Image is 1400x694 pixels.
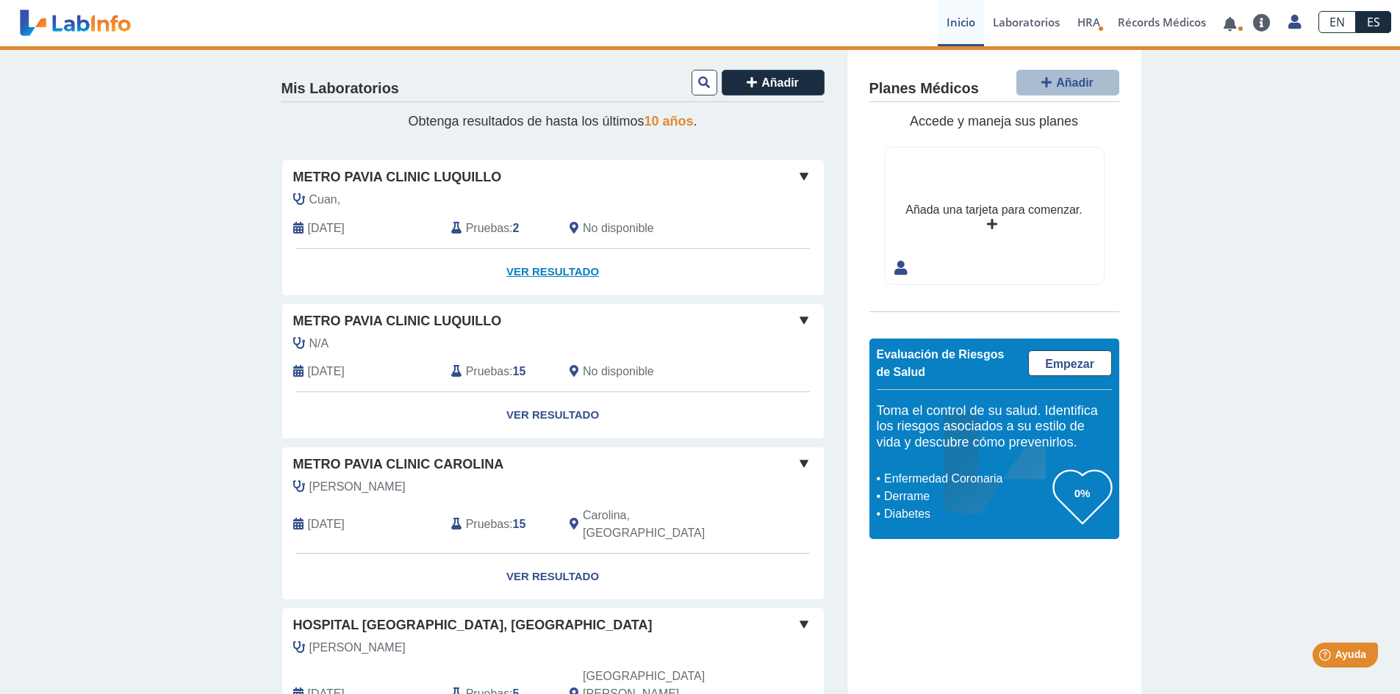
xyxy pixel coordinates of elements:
span: Pruebas [466,220,509,237]
span: Pruebas [466,363,509,380]
h4: Mis Laboratorios [281,80,399,98]
b: 15 [513,518,526,530]
div: : [440,220,559,237]
span: Pruebas [466,516,509,533]
span: Cuan, [309,191,341,209]
span: HRA [1077,15,1100,29]
span: Metro Pavia Clinic Luquillo [293,167,502,187]
span: 2025-08-07 [308,220,345,237]
button: Añadir [722,70,825,95]
span: No disponible [583,363,654,380]
span: Metro Pavia Clinic Carolina [293,455,504,474]
span: 10 años [645,114,694,129]
a: EN [1318,11,1356,33]
a: Ver Resultado [282,554,824,600]
a: Ver Resultado [282,249,824,295]
span: Cardona Roman, Grace [309,478,406,496]
span: N/A [309,335,329,353]
span: Añadir [1056,76,1094,89]
li: Derrame [880,488,1053,505]
div: : [440,507,559,542]
span: Obtenga resultados de hasta los últimos . [408,114,697,129]
a: ES [1356,11,1391,33]
span: Carolina, PR [583,507,745,542]
button: Añadir [1016,70,1119,95]
h3: 0% [1053,484,1112,502]
span: 2025-05-14 [308,363,345,380]
b: 2 [513,222,520,234]
span: Empezar [1045,358,1094,370]
div: Añada una tarjeta para comenzar. [905,201,1082,219]
h5: Toma el control de su salud. Identifica los riesgos asociados a su estilo de vida y descubre cómo... [877,403,1112,451]
li: Enfermedad Coronaria [880,470,1053,488]
iframe: Help widget launcher [1269,637,1384,678]
a: Empezar [1028,350,1112,376]
span: Warrington, Emanuel [309,639,406,657]
div: : [440,363,559,380]
span: 2024-04-25 [308,516,345,533]
h4: Planes Médicos [869,80,979,98]
a: Ver Resultado [282,392,824,438]
span: No disponible [583,220,654,237]
li: Diabetes [880,505,1053,523]
span: Hospital [GEOGRAPHIC_DATA], [GEOGRAPHIC_DATA] [293,615,653,635]
span: Evaluación de Riesgos de Salud [877,348,1005,378]
span: Añadir [761,76,799,89]
span: Accede y maneja sus planes [910,114,1078,129]
span: Metro Pavia Clinic Luquillo [293,311,502,331]
b: 15 [513,365,526,377]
